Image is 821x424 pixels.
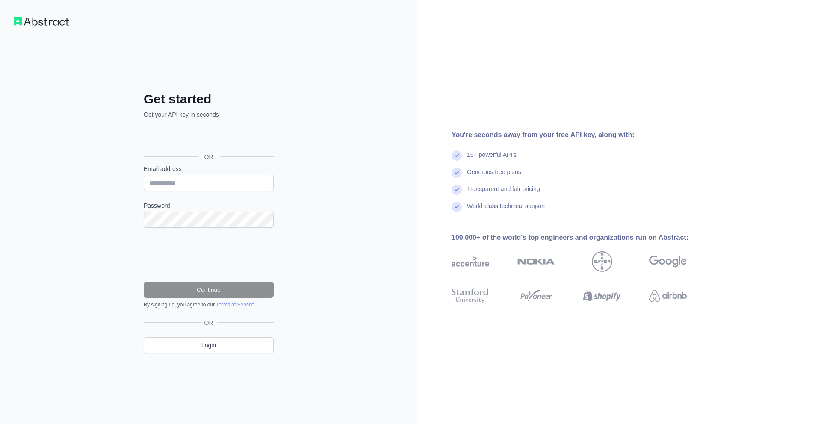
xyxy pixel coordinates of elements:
img: accenture [452,251,489,272]
span: OR [201,318,217,327]
span: OR [198,153,220,161]
img: airbnb [649,286,687,305]
div: Generous free plans [467,168,521,185]
img: check mark [452,185,462,195]
img: stanford university [452,286,489,305]
a: Login [144,337,274,353]
label: Password [144,201,274,210]
img: nokia [517,251,555,272]
div: Transparent and fair pricing [467,185,540,202]
p: Get your API key in seconds [144,110,274,119]
div: By signing up, you agree to our . [144,301,274,308]
img: Workflow [14,17,69,26]
img: bayer [592,251,612,272]
img: check mark [452,168,462,178]
div: 15+ powerful API's [467,150,517,168]
div: World-class technical support [467,202,545,219]
div: You're seconds away from your free API key, along with: [452,130,714,140]
img: payoneer [517,286,555,305]
h2: Get started [144,91,274,107]
iframe: reCAPTCHA [144,238,274,271]
img: google [649,251,687,272]
div: 100,000+ of the world's top engineers and organizations run on Abstract: [452,233,714,243]
img: check mark [452,150,462,161]
a: Terms of Service [216,302,254,308]
img: shopify [583,286,621,305]
iframe: Sign in with Google Button [139,128,276,147]
img: check mark [452,202,462,212]
label: Email address [144,165,274,173]
button: Continue [144,282,274,298]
